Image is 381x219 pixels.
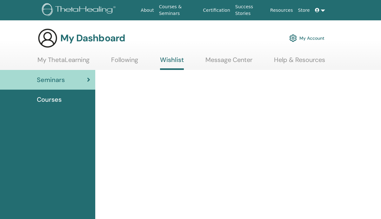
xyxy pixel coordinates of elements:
[205,56,252,68] a: Message Center
[37,56,90,68] a: My ThetaLearning
[37,75,65,85] span: Seminars
[160,56,184,70] a: Wishlist
[296,4,312,16] a: Store
[111,56,138,68] a: Following
[268,4,296,16] a: Resources
[233,1,268,19] a: Success Stories
[37,95,62,104] span: Courses
[138,4,156,16] a: About
[42,3,118,17] img: logo.png
[60,32,125,44] h3: My Dashboard
[200,4,232,16] a: Certification
[289,31,324,45] a: My Account
[289,33,297,44] img: cog.svg
[274,56,325,68] a: Help & Resources
[37,28,58,48] img: generic-user-icon.jpg
[157,1,201,19] a: Courses & Seminars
